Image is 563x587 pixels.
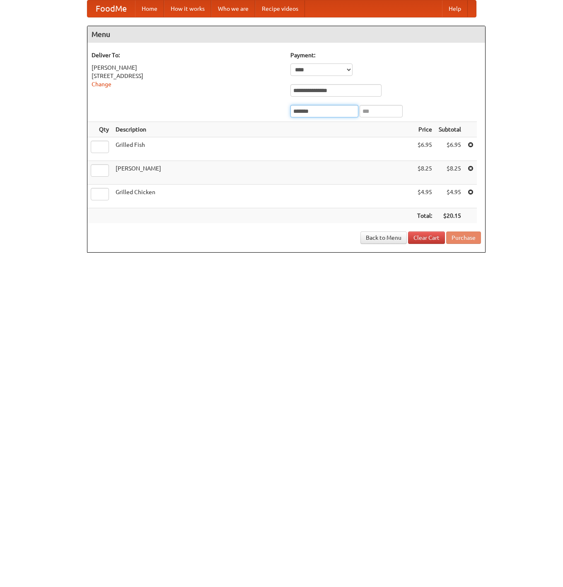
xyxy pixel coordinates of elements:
[112,137,414,161] td: Grilled Fish
[164,0,211,17] a: How it works
[446,231,481,244] button: Purchase
[442,0,468,17] a: Help
[112,122,414,137] th: Description
[414,161,435,185] td: $8.25
[87,26,485,43] h4: Menu
[92,72,282,80] div: [STREET_ADDRESS]
[435,161,464,185] td: $8.25
[92,63,282,72] div: [PERSON_NAME]
[135,0,164,17] a: Home
[414,208,435,224] th: Total:
[408,231,445,244] a: Clear Cart
[435,185,464,208] td: $4.95
[414,185,435,208] td: $4.95
[87,122,112,137] th: Qty
[87,0,135,17] a: FoodMe
[92,51,282,59] h5: Deliver To:
[435,208,464,224] th: $20.15
[211,0,255,17] a: Who we are
[112,161,414,185] td: [PERSON_NAME]
[435,137,464,161] td: $6.95
[360,231,407,244] a: Back to Menu
[290,51,481,59] h5: Payment:
[414,137,435,161] td: $6.95
[414,122,435,137] th: Price
[112,185,414,208] td: Grilled Chicken
[255,0,305,17] a: Recipe videos
[435,122,464,137] th: Subtotal
[92,81,111,88] a: Change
